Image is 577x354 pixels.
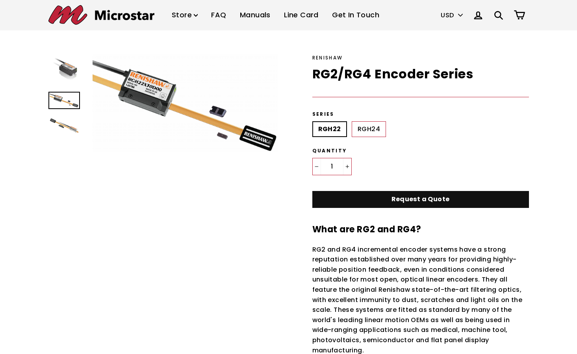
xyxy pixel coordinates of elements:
[326,4,385,27] a: Get In Touch
[343,158,351,175] button: Increase item quantity by one
[352,121,386,137] label: RGH24
[166,4,204,27] a: Store
[312,65,529,83] h1: RG2/RG4 Encoder Series
[50,118,78,132] img: RG2/RG4 Encoder Series
[312,54,529,61] div: Renishaw
[205,4,232,27] a: FAQ
[50,93,78,108] img: RG2/RG4 Encoder Series
[278,4,325,27] a: Line Card
[312,224,529,236] h3: What are RG2 and RG4?
[166,4,385,27] ul: Primary
[312,191,529,208] a: Request a Quote
[48,5,154,25] img: Microstar Electronics
[50,55,78,82] img: RG2/RG4 Encoder Series
[313,158,321,175] button: Reduce item quantity by one
[312,148,529,154] label: Quantity
[234,4,276,27] a: Manuals
[313,158,351,175] input: quantity
[312,111,529,118] label: Series
[312,121,347,137] label: RGH22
